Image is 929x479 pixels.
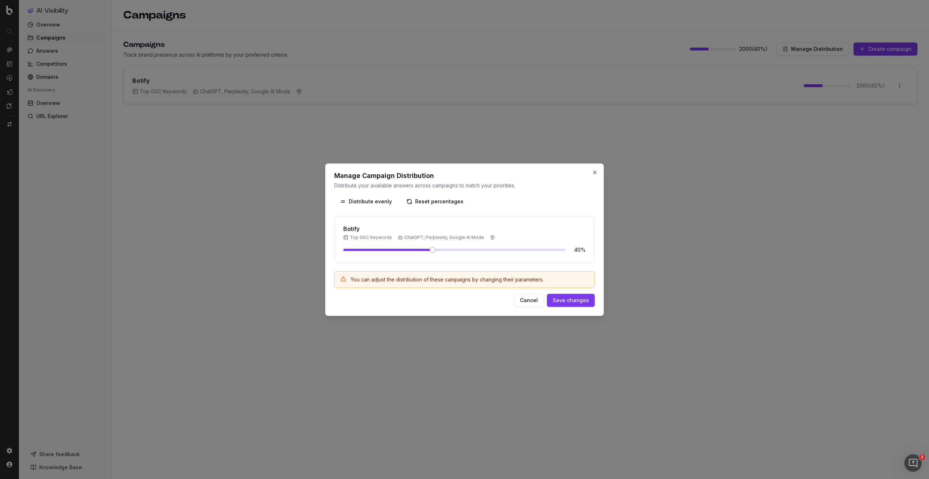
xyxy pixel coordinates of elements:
button: Reset percentages [401,195,469,208]
button: Cancel [514,294,544,307]
h2: Manage Campaign Distribution [334,172,595,179]
button: Distribute evenly [334,195,398,208]
span: ChatGPT, Perplexity, Google AI Mode [398,235,484,240]
iframe: Intercom live chat [904,454,922,472]
span: 40 % [571,246,586,253]
h3: Botify [343,226,495,232]
div: You can adjust the distribution of these campaigns by changing their parameters. [351,276,544,283]
span: 1 [919,454,925,460]
span: Top GSC Keywords [343,235,392,240]
button: Save changes [547,294,595,307]
p: Distribute your available answers across campaigns to match your priorities. [334,182,595,189]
